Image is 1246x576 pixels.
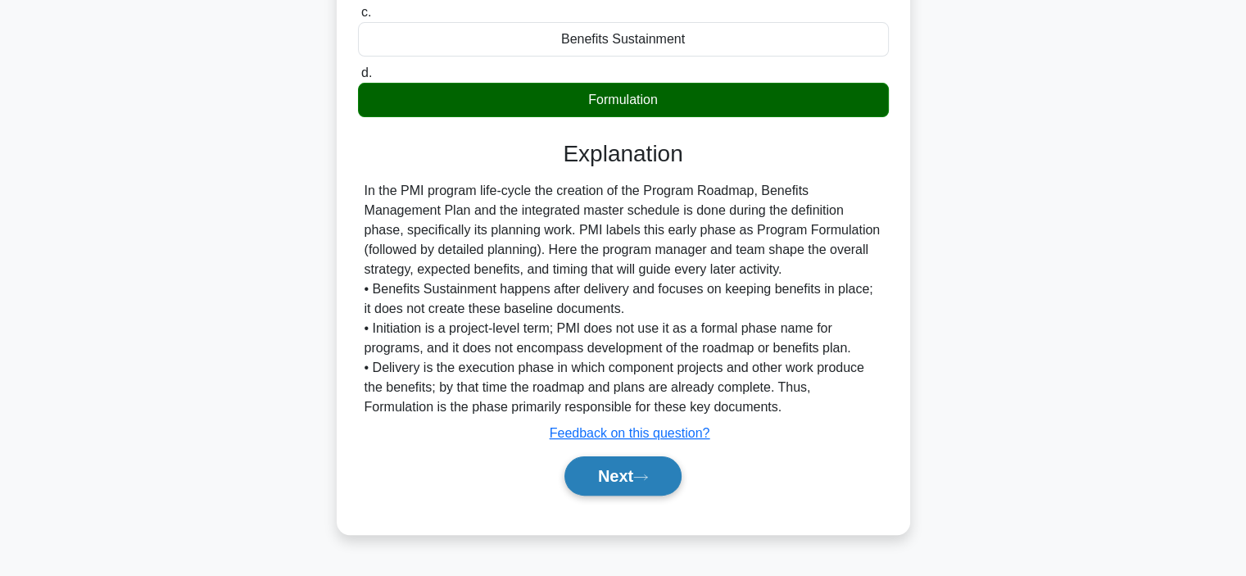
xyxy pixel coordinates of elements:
[361,66,372,79] span: d.
[361,5,371,19] span: c.
[564,456,682,496] button: Next
[368,140,879,168] h3: Explanation
[550,426,710,440] a: Feedback on this question?
[358,83,889,117] div: Formulation
[365,181,882,417] div: In the PMI program life-cycle the creation of the Program Roadmap, Benefits Management Plan and t...
[358,22,889,57] div: Benefits Sustainment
